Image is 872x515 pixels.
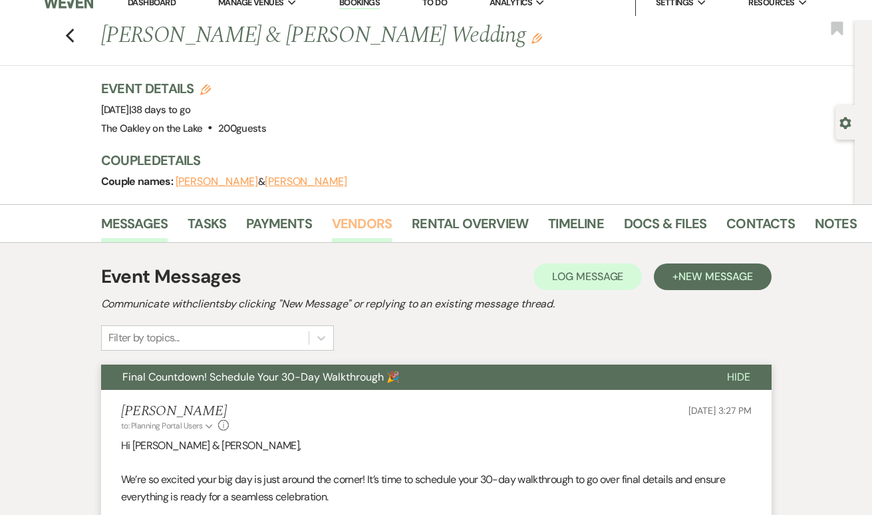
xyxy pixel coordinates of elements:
button: +New Message [654,263,771,290]
a: Tasks [188,213,226,242]
span: & [176,175,347,188]
h1: [PERSON_NAME] & [PERSON_NAME] Wedding [101,20,697,52]
button: Hide [706,365,772,390]
span: to: Planning Portal Users [121,421,203,431]
span: Final Countdown! Schedule Your 30-Day Walkthrough 🎉 [122,370,400,384]
a: Vendors [332,213,392,242]
span: Hi [PERSON_NAME] & [PERSON_NAME], [121,438,301,452]
button: [PERSON_NAME] [265,176,347,187]
span: [DATE] 3:27 PM [688,405,751,417]
a: Rental Overview [412,213,528,242]
a: Docs & Files [624,213,706,242]
span: Couple names: [101,174,176,188]
span: 38 days to go [131,103,191,116]
span: New Message [678,269,752,283]
h3: Event Details [101,79,267,98]
span: The Oakley on the Lake [101,122,203,135]
a: Timeline [548,213,604,242]
a: Payments [246,213,312,242]
button: to: Planning Portal Users [121,420,216,432]
span: 200 guests [218,122,266,135]
button: [PERSON_NAME] [176,176,258,187]
button: Log Message [533,263,642,290]
h5: [PERSON_NAME] [121,403,229,420]
a: Contacts [726,213,795,242]
a: Notes [815,213,857,242]
h1: Event Messages [101,263,241,291]
h2: Communicate with clients by clicking "New Message" or replying to an existing message thread. [101,296,772,312]
span: Hide [727,370,750,384]
span: [DATE] [101,103,191,116]
button: Edit [531,32,542,44]
div: Filter by topics... [108,330,180,346]
button: Open lead details [839,116,851,128]
span: We’re so excited your big day is just around the corner! It’s time to schedule your 30-day walkth... [121,472,726,504]
h3: Couple Details [101,151,842,170]
span: | [129,103,191,116]
a: Messages [101,213,168,242]
button: Final Countdown! Schedule Your 30-Day Walkthrough 🎉 [101,365,706,390]
span: Log Message [552,269,623,283]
